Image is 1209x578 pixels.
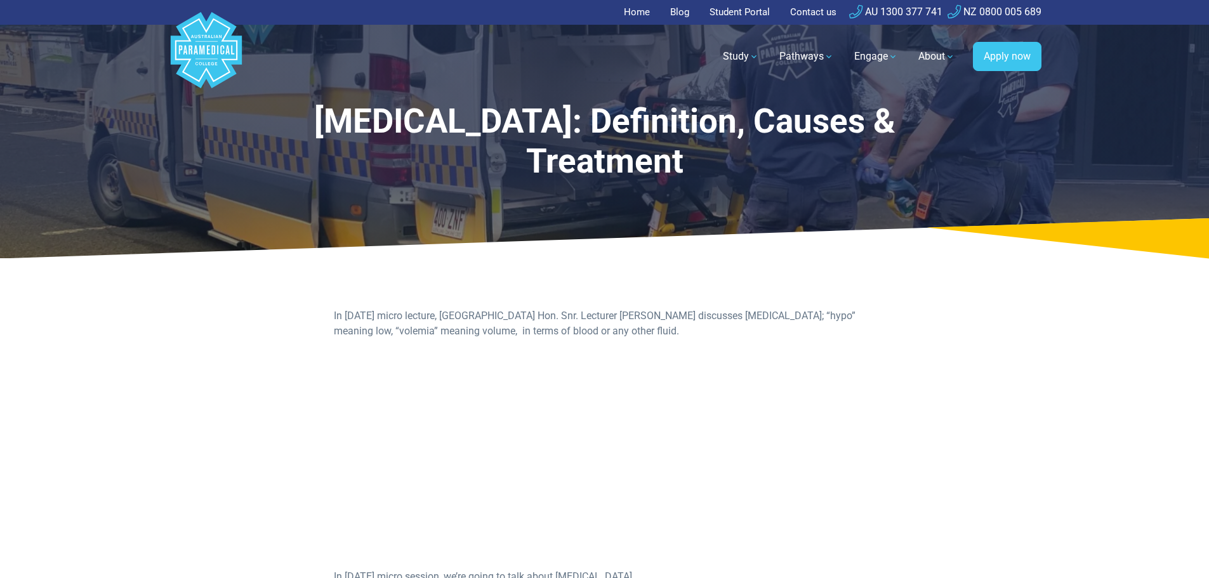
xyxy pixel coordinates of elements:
a: AU 1300 377 741 [849,6,942,18]
a: Australian Paramedical College [168,25,244,89]
a: Study [715,39,767,74]
a: NZ 0800 005 689 [948,6,1041,18]
p: In [DATE] micro lecture, [GEOGRAPHIC_DATA] Hon. Snr. Lecturer [PERSON_NAME] discusses [MEDICAL_DA... [334,308,875,339]
a: Apply now [973,42,1041,71]
a: Engage [847,39,906,74]
h1: [MEDICAL_DATA]: Definition, Causes & Treatment [277,102,932,182]
a: About [911,39,963,74]
a: Pathways [772,39,842,74]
